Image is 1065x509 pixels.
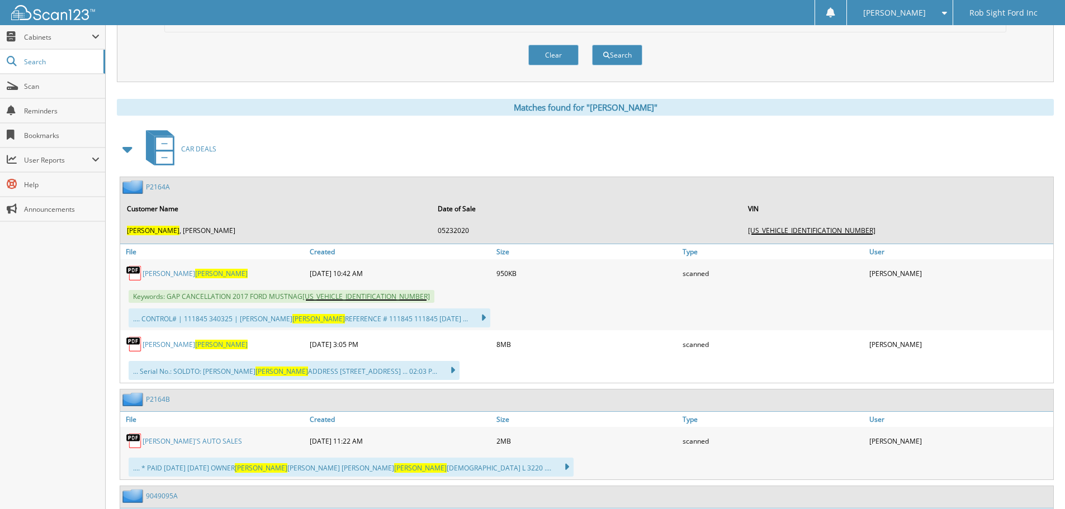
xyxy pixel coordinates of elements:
[143,340,248,349] a: [PERSON_NAME][PERSON_NAME]
[867,412,1053,427] a: User
[24,32,92,42] span: Cabinets
[24,204,100,214] span: Announcements
[307,333,494,355] div: [DATE] 3:05 PM
[120,412,307,427] a: File
[121,221,431,240] td: , [PERSON_NAME]
[127,226,179,235] span: [PERSON_NAME]
[139,127,216,171] a: CAR DEALS
[235,463,287,473] span: [PERSON_NAME]
[126,336,143,353] img: PDF.png
[494,430,680,452] div: 2MB
[307,430,494,452] div: [DATE] 11:22 AM
[432,197,742,220] th: Date of Sale
[1009,455,1065,509] iframe: Chat Widget
[146,182,170,192] a: P2164A
[24,106,100,116] span: Reminders
[680,412,867,427] a: Type
[494,262,680,284] div: 950KB
[122,489,146,503] img: folder2.png
[129,308,490,327] div: .... CONTROL# | 111845 340325 | [PERSON_NAME] REFERENCE # 111845 111845 [DATE] ...
[742,197,1052,220] th: VIN
[867,333,1053,355] div: [PERSON_NAME]
[146,491,178,501] a: 9049095A
[122,180,146,194] img: folder2.png
[129,290,434,303] span: Keywords: GAP CANCELLATION 2017 FORD MUSTNAG
[680,262,867,284] div: scanned
[121,197,431,220] th: Customer Name
[432,221,742,240] td: 05232020
[592,45,642,65] button: Search
[120,244,307,259] a: File
[126,265,143,282] img: PDF.png
[867,262,1053,284] div: [PERSON_NAME]
[122,392,146,406] img: folder2.png
[181,144,216,154] span: CAR DEALS
[129,458,574,477] div: .... * PAID [DATE] [DATE] OWNER [PERSON_NAME] [PERSON_NAME] [DEMOGRAPHIC_DATA] L 3220 ....
[24,57,98,66] span: Search
[307,244,494,259] a: Created
[129,361,460,380] div: ... Serial No.: SOLDTO: [PERSON_NAME] ADDRESS [STREET_ADDRESS] ... 02:03 P...
[394,463,447,473] span: [PERSON_NAME]
[146,394,170,404] a: P2164B
[126,432,143,449] img: PDF.png
[863,9,926,16] span: [PERSON_NAME]
[24,82,100,91] span: Scan
[117,99,1054,116] div: Matches found for "[PERSON_NAME]"
[24,155,92,165] span: User Reports
[680,333,867,355] div: scanned
[11,5,95,20] img: scan123-logo-white.svg
[24,180,100,189] span: Help
[195,269,248,278] span: [PERSON_NAME]
[307,262,494,284] div: [DATE] 10:42 AM
[255,367,308,376] span: [PERSON_NAME]
[292,314,345,324] span: [PERSON_NAME]
[494,333,680,355] div: 8MB
[24,131,100,140] span: Bookmarks
[307,412,494,427] a: Created
[494,412,680,427] a: Size
[969,9,1038,16] span: Rob Sight Ford Inc
[867,430,1053,452] div: [PERSON_NAME]
[867,244,1053,259] a: User
[528,45,579,65] button: Clear
[143,436,242,446] a: [PERSON_NAME]'S AUTO SALES
[494,244,680,259] a: Size
[680,244,867,259] a: Type
[748,226,875,235] span: [US_VEHICLE_IDENTIFICATION_NUMBER]
[143,269,248,278] a: [PERSON_NAME][PERSON_NAME]
[302,292,430,301] span: [US_VEHICLE_IDENTIFICATION_NUMBER]
[680,430,867,452] div: scanned
[195,340,248,349] span: [PERSON_NAME]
